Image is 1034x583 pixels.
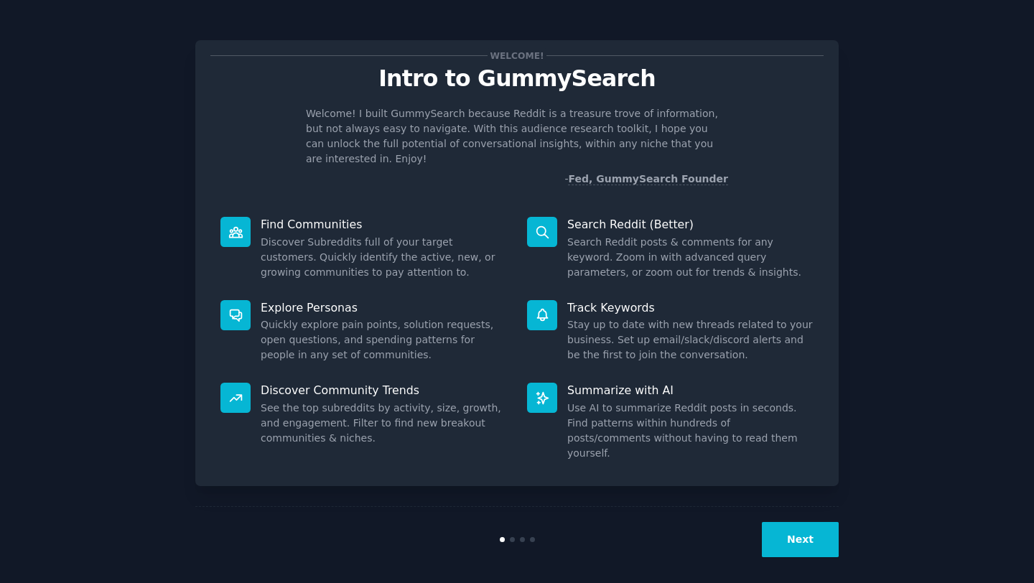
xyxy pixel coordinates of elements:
[261,300,507,315] p: Explore Personas
[762,522,839,557] button: Next
[261,235,507,280] dd: Discover Subreddits full of your target customers. Quickly identify the active, new, or growing c...
[261,217,507,232] p: Find Communities
[567,383,814,398] p: Summarize with AI
[564,172,728,187] div: -
[261,317,507,363] dd: Quickly explore pain points, solution requests, open questions, and spending patterns for people ...
[210,66,824,91] p: Intro to GummySearch
[261,401,507,446] dd: See the top subreddits by activity, size, growth, and engagement. Filter to find new breakout com...
[567,217,814,232] p: Search Reddit (Better)
[488,48,546,63] span: Welcome!
[567,401,814,461] dd: Use AI to summarize Reddit posts in seconds. Find patterns within hundreds of posts/comments with...
[567,317,814,363] dd: Stay up to date with new threads related to your business. Set up email/slack/discord alerts and ...
[568,173,728,185] a: Fed, GummySearch Founder
[306,106,728,167] p: Welcome! I built GummySearch because Reddit is a treasure trove of information, but not always ea...
[261,383,507,398] p: Discover Community Trends
[567,300,814,315] p: Track Keywords
[567,235,814,280] dd: Search Reddit posts & comments for any keyword. Zoom in with advanced query parameters, or zoom o...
